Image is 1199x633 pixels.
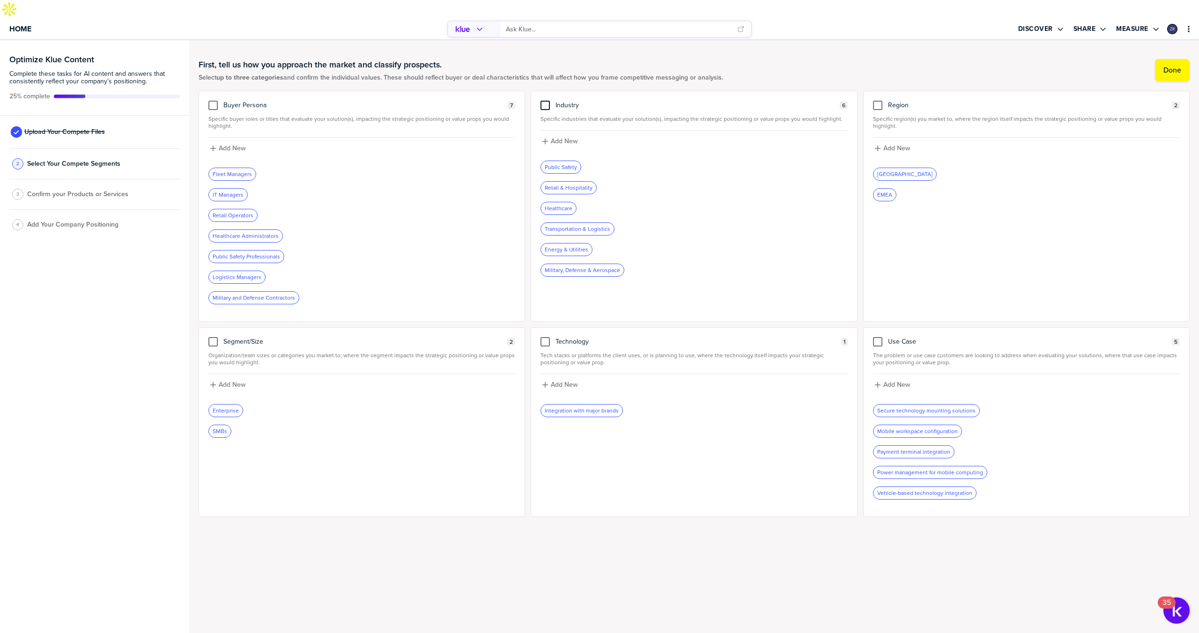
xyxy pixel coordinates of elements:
[208,380,515,390] button: Add New
[1163,66,1181,75] label: Done
[540,352,847,366] span: Tech stacks or platforms the client uses, or is planning to use, where the technology itself impa...
[219,144,245,153] label: Add New
[1017,19,1065,39] button: Open Drop
[1174,102,1177,109] span: 2
[16,191,19,198] span: 3
[1115,19,1161,39] button: Open Drop
[883,381,910,389] label: Add New
[510,102,513,109] span: 7
[1163,597,1190,624] button: Open Resource Center, 35 new notifications
[540,136,847,147] button: Add New
[9,19,31,39] a: Home {{instance}}
[888,102,909,109] span: Region
[223,102,266,109] span: Buyer Persona
[16,160,19,167] span: 2
[9,25,31,33] span: Home
[506,22,732,37] input: Ask Klue...
[873,352,1180,366] span: The problem or use case customers are looking to address when evaluating your solutions, where th...
[551,137,577,146] label: Add New
[16,221,19,228] span: 4
[208,352,515,366] span: Organization/team sizes or categories you market to, where the segment impacts the strategic posi...
[27,191,128,198] span: Confirm your Products or Services
[219,381,245,389] label: Add New
[24,128,105,136] span: Upload Your Compete Files
[27,221,118,228] span: Add Your Company Positioning
[873,143,1180,154] button: Add New
[883,144,910,153] label: Add New
[199,59,723,70] h1: First, tell us how you approach the market and classify prospects.
[540,116,847,123] span: Specific industries that evaluate your solution(s), impacting the strategic positioning or value ...
[1167,24,1177,34] div: Zach Russell
[223,338,263,346] span: Segment/Size
[9,70,180,85] span: Complete these tasks for AI content and answers that consistently reflect your company’s position...
[510,339,513,346] span: 2
[551,381,577,389] label: Add New
[842,102,845,109] span: 6
[873,116,1180,130] span: Specific region(s) you market to, where the region itself impacts the strategic positioning or va...
[540,380,847,390] button: Add New
[555,338,589,346] span: Technology
[216,73,283,82] strong: up to three categories
[27,160,120,168] span: Select Your Compete Segments
[1073,19,1108,39] button: Open Drop
[555,102,579,109] span: Industry
[9,55,180,64] h3: Optimize Klue Content
[1166,23,1178,35] a: Edit Profile
[1073,25,1096,33] label: Share
[1116,25,1148,33] label: Measure
[208,143,515,154] button: Add New
[888,338,916,346] span: Use Case
[1174,339,1177,346] span: 5
[1018,25,1053,33] label: Discover
[9,93,50,100] span: Active
[844,339,845,346] span: 1
[199,74,723,81] span: Select and confirm the individual values. These should reflect buyer or deal characteristics that...
[1168,25,1177,33] img: 81709613e6d47e668214e01aa1beb66d-sml.png
[1155,59,1190,81] button: Done
[873,380,1180,390] button: Add New
[208,116,515,130] span: Specific buyer roles or titles that evaluate your solution(s), impacting the strategic positionin...
[1162,603,1171,615] div: 35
